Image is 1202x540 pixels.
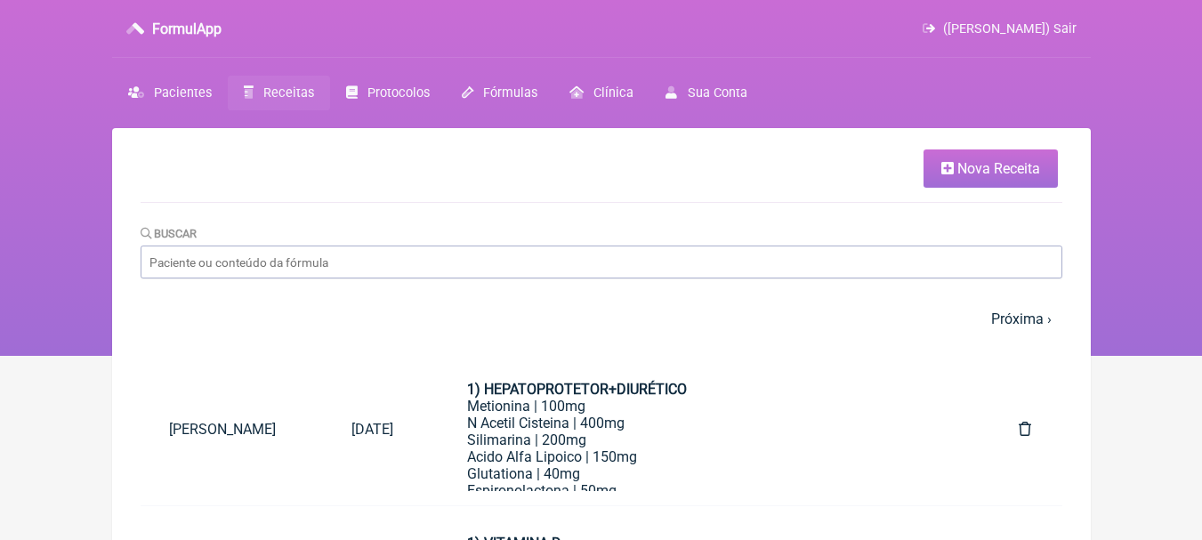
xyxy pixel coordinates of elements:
[330,76,446,110] a: Protocolos
[263,85,314,101] span: Receitas
[141,407,324,452] a: [PERSON_NAME]
[446,76,553,110] a: Fórmulas
[957,160,1040,177] span: Nova Receita
[439,367,976,491] a: 1) HEPATOPROTETOR+DIURÉTICOMetionina | 100mgN Acetil Cisteina | 400mgSilimarina | 200mgAcido Alfa...
[141,227,198,240] label: Buscar
[367,85,430,101] span: Protocolos
[141,300,1062,338] nav: pager
[467,398,948,415] div: Metionina | 100mg
[991,310,1052,327] a: Próxima ›
[154,85,212,101] span: Pacientes
[553,76,649,110] a: Clínica
[152,20,222,37] h3: FormulApp
[141,246,1062,278] input: Paciente ou conteúdo da fórmula
[924,149,1058,188] a: Nova Receita
[923,21,1076,36] a: ([PERSON_NAME]) Sair
[649,76,762,110] a: Sua Conta
[688,85,747,101] span: Sua Conta
[112,76,228,110] a: Pacientes
[323,407,424,452] a: [DATE]
[467,431,948,499] div: Silimarina | 200mg Acido Alfa Lipoico | 150mg Glutationa | 40mg Espironolactona | 50mg
[593,85,633,101] span: Clínica
[467,415,948,431] div: N Acetil Cisteina | 400mg
[483,85,537,101] span: Fórmulas
[467,381,687,398] strong: 1) HEPATOPROTETOR+DIURÉTICO
[943,21,1077,36] span: ([PERSON_NAME]) Sair
[228,76,330,110] a: Receitas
